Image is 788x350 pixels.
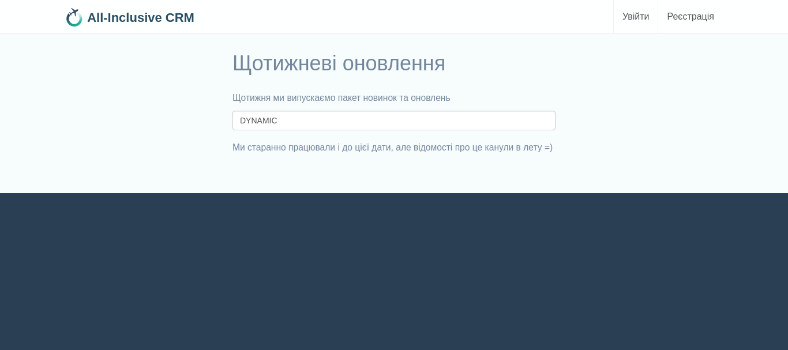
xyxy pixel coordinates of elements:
[232,141,556,155] p: Ми старанно працювали і до цієї дати, але відомості про це канули в лету =)
[87,10,194,25] b: All-Inclusive CRM
[65,8,84,27] img: 32x32.png
[232,92,556,105] p: Щотижня ми випускаємо пакет новинок та оновлень
[232,111,556,130] input: Пошук новини за словом
[232,52,556,75] h1: Щотижневі оновлення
